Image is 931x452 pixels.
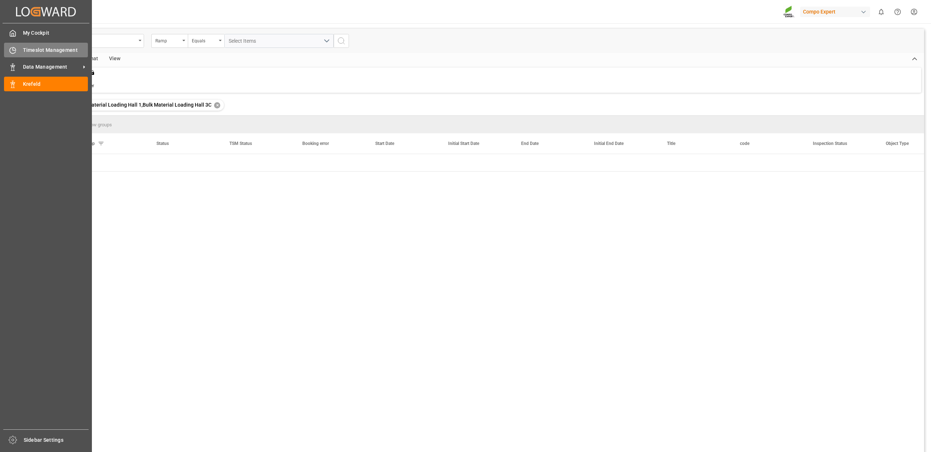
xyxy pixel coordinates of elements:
span: Krefeld [23,80,88,88]
button: open menu [188,34,224,48]
button: show 0 new notifications [873,4,889,20]
span: Sidebar Settings [24,436,89,444]
button: open menu [151,34,188,48]
span: Bulk Material Loading Hall 1,Bulk Material Loading Hall 3C [76,102,212,108]
span: Title [667,141,675,146]
div: View [104,53,126,65]
div: Ramp [155,36,180,44]
div: ✕ [214,102,220,108]
button: open menu [224,34,334,48]
div: Equals [192,36,217,44]
a: My Cockpit [4,26,88,40]
button: search button [334,34,349,48]
span: Data Management [23,63,81,71]
a: Krefeld [4,77,88,91]
div: Compo Expert [800,7,870,17]
span: My Cockpit [23,29,88,37]
span: Select Items [229,38,260,44]
a: Timeslot Management [4,43,88,57]
span: Object Type [886,141,909,146]
span: Timeslot Management [23,46,88,54]
span: code [740,141,749,146]
button: Help Center [889,4,906,20]
img: Screenshot%202023-09-29%20at%2010.02.21.png_1712312052.png [783,5,795,18]
span: TSM Status [229,141,252,146]
span: Initial End Date [594,141,624,146]
span: Status [156,141,169,146]
span: Initial Start Date [448,141,479,146]
button: Compo Expert [800,5,873,19]
span: Inspection Status [813,141,847,146]
span: Start Date [375,141,394,146]
span: Booking error [302,141,329,146]
span: End Date [521,141,539,146]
